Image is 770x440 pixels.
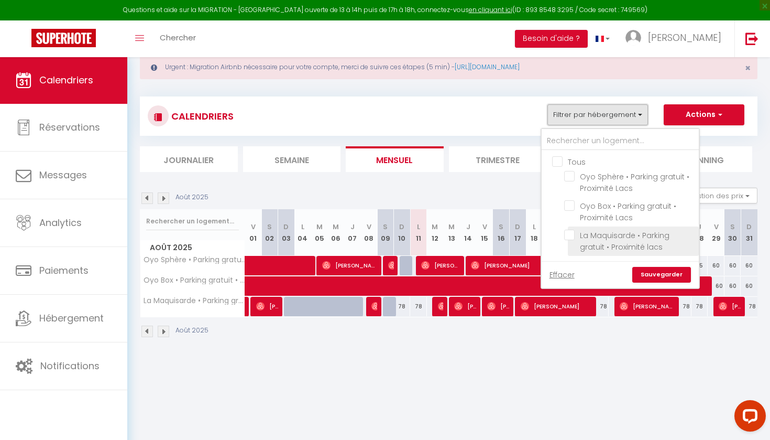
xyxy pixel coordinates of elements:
span: [PERSON_NAME] [487,296,510,316]
abbr: S [730,222,735,232]
th: 05 [311,209,328,256]
th: 03 [278,209,295,256]
abbr: V [367,222,371,232]
span: Calendriers [39,73,93,87]
a: ... [PERSON_NAME] [618,20,734,57]
span: Chercher [160,32,196,43]
abbr: L [533,222,536,232]
th: 16 [493,209,510,256]
div: Urgent : Migration Airbnb nécessaire pour votre compte, merci de suivre ces étapes (5 min) - [140,55,757,79]
span: Oyo Box • Parking gratuit • Proximité Lacs [580,201,676,223]
th: 17 [510,209,526,256]
th: 15 [476,209,493,256]
input: Rechercher un logement... [542,132,699,151]
h3: CALENDRIERS [169,104,234,128]
abbr: V [251,222,256,232]
th: 30 [724,209,741,256]
abbr: M [432,222,438,232]
button: Actions [664,104,744,125]
abbr: J [466,222,470,232]
span: [PERSON_NAME] [620,296,676,316]
img: Super Booking [31,29,96,47]
span: Oyo Box • Parking gratuit • Proximité Lacs [142,276,247,284]
span: [PERSON_NAME] [719,296,741,316]
div: Filtrer par hébergement [541,128,700,289]
th: 18 [526,209,543,256]
span: La Maquisarde • Parking gratuit • Proximité lacs [142,297,247,305]
th: 01 [245,209,262,256]
div: 78 [394,297,411,316]
span: Analytics [39,216,82,229]
span: [PERSON_NAME] [471,255,594,275]
span: Messages [39,168,87,181]
abbr: V [714,222,719,232]
th: 31 [741,209,757,256]
div: 78 [592,297,609,316]
th: 09 [377,209,394,256]
span: [PERSON_NAME] [438,296,444,316]
th: 10 [394,209,411,256]
span: [PERSON_NAME] [521,296,593,316]
abbr: V [482,222,487,232]
button: Besoin d'aide ? [515,30,588,48]
button: Gestion des prix [679,188,757,203]
div: 78 [741,297,757,316]
span: [PERSON_NAME] [322,255,378,275]
abbr: D [746,222,752,232]
li: Planning [655,146,753,172]
p: Août 2025 [175,326,208,336]
span: [PERSON_NAME] [454,296,477,316]
abbr: D [283,222,289,232]
abbr: D [399,222,404,232]
p: Août 2025 [175,192,208,202]
span: × [745,61,751,74]
abbr: M [448,222,455,232]
th: 07 [344,209,361,256]
li: Mensuel [346,146,444,172]
div: 78 [691,297,708,316]
abbr: L [417,222,420,232]
th: 11 [410,209,427,256]
img: logout [745,32,758,45]
div: 78 [675,297,691,316]
button: Filtrer par hébergement [547,104,648,125]
span: Réservations [39,121,100,134]
span: [PERSON_NAME] [371,296,377,316]
input: Rechercher un logement... [146,212,239,231]
a: en cliquant ici [469,5,512,14]
span: Août 2025 [140,240,245,255]
th: 08 [360,209,377,256]
li: Trimestre [449,146,547,172]
th: 06 [327,209,344,256]
abbr: L [301,222,304,232]
a: Sauvegarder [632,267,691,283]
div: 60 [724,256,741,275]
span: [PERSON_NAME] [256,296,279,316]
span: Oyo Sphère • Parking gratuit • Proximité Lacs [580,171,689,194]
abbr: M [316,222,323,232]
span: Paiements [39,264,89,277]
div: 60 [741,256,757,275]
div: 60 [708,256,724,275]
button: Close [745,63,751,73]
abbr: J [350,222,355,232]
abbr: D [515,222,520,232]
abbr: S [383,222,388,232]
li: Journalier [140,146,238,172]
th: 12 [427,209,444,256]
span: Oyo Sphère • Parking gratuit • Proximité Lacs [142,256,247,264]
th: 13 [443,209,460,256]
span: [PERSON_NAME] [388,255,394,275]
th: 14 [460,209,477,256]
a: Chercher [152,20,204,57]
iframe: LiveChat chat widget [726,396,770,440]
abbr: S [267,222,272,232]
a: [URL][DOMAIN_NAME] [455,62,520,71]
span: Notifications [40,359,100,372]
abbr: M [333,222,339,232]
span: [PERSON_NAME] [421,255,460,275]
span: La Maquisarde • Parking gratuit • Proximité lacs [580,230,669,252]
th: 29 [708,209,724,256]
a: Effacer [549,269,575,281]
